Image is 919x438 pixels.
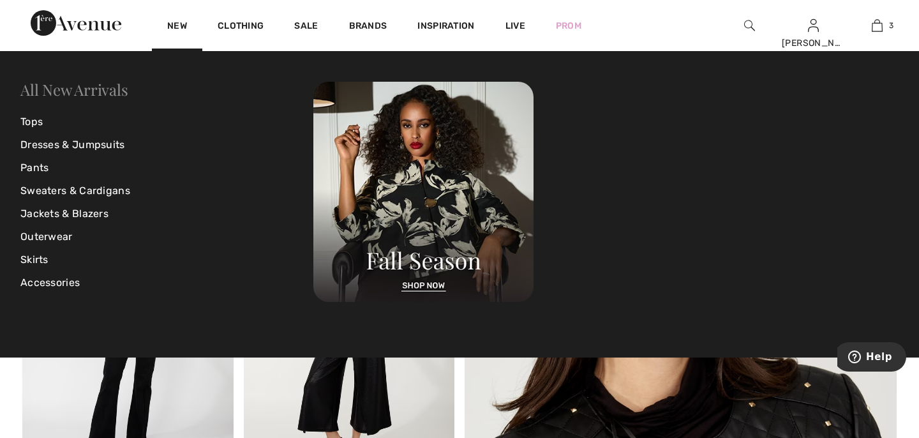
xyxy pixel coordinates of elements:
[20,156,313,179] a: Pants
[20,133,313,156] a: Dresses & Jumpsuits
[218,20,264,34] a: Clothing
[837,342,906,374] iframe: Opens a widget where you can find more information
[846,18,908,33] a: 3
[744,18,755,33] img: search the website
[20,179,313,202] a: Sweaters & Cardigans
[313,82,534,302] img: 250825120107_a8d8ca038cac6.jpg
[31,10,121,36] img: 1ère Avenue
[20,225,313,248] a: Outerwear
[20,79,128,100] a: All New Arrivals
[808,18,819,33] img: My Info
[782,36,844,50] div: [PERSON_NAME]
[167,20,187,34] a: New
[20,202,313,225] a: Jackets & Blazers
[505,19,525,33] a: Live
[556,19,581,33] a: Prom
[349,20,387,34] a: Brands
[294,20,318,34] a: Sale
[808,19,819,31] a: Sign In
[20,271,313,294] a: Accessories
[20,110,313,133] a: Tops
[417,20,474,34] span: Inspiration
[20,248,313,271] a: Skirts
[889,20,893,31] span: 3
[872,18,883,33] img: My Bag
